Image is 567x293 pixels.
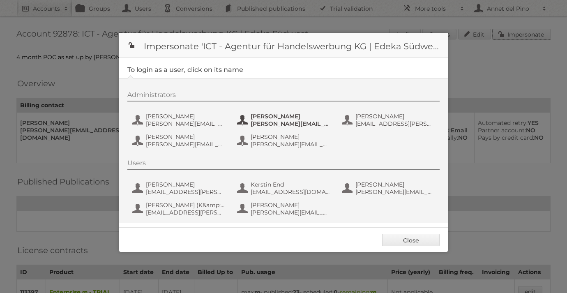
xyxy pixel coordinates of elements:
[251,181,330,188] span: Kerstin End
[355,120,435,127] span: [EMAIL_ADDRESS][PERSON_NAME][DOMAIN_NAME]
[251,141,330,148] span: [PERSON_NAME][EMAIL_ADDRESS][PERSON_NAME][DOMAIN_NAME]
[146,120,226,127] span: [PERSON_NAME][EMAIL_ADDRESS][PERSON_NAME][DOMAIN_NAME]
[131,180,228,196] button: [PERSON_NAME] [EMAIL_ADDRESS][PERSON_NAME][DOMAIN_NAME]
[355,181,435,188] span: [PERSON_NAME]
[146,113,226,120] span: [PERSON_NAME]
[146,209,226,216] span: [EMAIL_ADDRESS][PERSON_NAME][DOMAIN_NAME]
[131,201,228,217] button: [PERSON_NAME] (K&amp;D) [EMAIL_ADDRESS][PERSON_NAME][DOMAIN_NAME]
[131,132,228,149] button: [PERSON_NAME] [PERSON_NAME][EMAIL_ADDRESS][PERSON_NAME][DOMAIN_NAME]
[382,234,440,246] a: Close
[355,188,435,196] span: [PERSON_NAME][EMAIL_ADDRESS][PERSON_NAME][DOMAIN_NAME]
[146,141,226,148] span: [PERSON_NAME][EMAIL_ADDRESS][PERSON_NAME][DOMAIN_NAME]
[119,33,448,58] h1: Impersonate 'ICT - Agentur für Handelswerbung KG | Edeka Südwest'
[251,209,330,216] span: [PERSON_NAME][EMAIL_ADDRESS][PERSON_NAME][DOMAIN_NAME]
[146,201,226,209] span: [PERSON_NAME] (K&amp;D)
[146,188,226,196] span: [EMAIL_ADDRESS][PERSON_NAME][DOMAIN_NAME]
[127,66,243,74] legend: To login as a user, click on its name
[127,91,440,102] div: Administrators
[146,181,226,188] span: [PERSON_NAME]
[251,188,330,196] span: [EMAIL_ADDRESS][DOMAIN_NAME]
[251,113,330,120] span: [PERSON_NAME]
[341,112,438,128] button: [PERSON_NAME] [EMAIL_ADDRESS][PERSON_NAME][DOMAIN_NAME]
[251,120,330,127] span: [PERSON_NAME][EMAIL_ADDRESS][PERSON_NAME][DOMAIN_NAME]
[236,112,333,128] button: [PERSON_NAME] [PERSON_NAME][EMAIL_ADDRESS][PERSON_NAME][DOMAIN_NAME]
[251,133,330,141] span: [PERSON_NAME]
[251,201,330,209] span: [PERSON_NAME]
[236,180,333,196] button: Kerstin End [EMAIL_ADDRESS][DOMAIN_NAME]
[131,112,228,128] button: [PERSON_NAME] [PERSON_NAME][EMAIL_ADDRESS][PERSON_NAME][DOMAIN_NAME]
[236,201,333,217] button: [PERSON_NAME] [PERSON_NAME][EMAIL_ADDRESS][PERSON_NAME][DOMAIN_NAME]
[236,132,333,149] button: [PERSON_NAME] [PERSON_NAME][EMAIL_ADDRESS][PERSON_NAME][DOMAIN_NAME]
[355,113,435,120] span: [PERSON_NAME]
[146,133,226,141] span: [PERSON_NAME]
[127,159,440,170] div: Users
[341,180,438,196] button: [PERSON_NAME] [PERSON_NAME][EMAIL_ADDRESS][PERSON_NAME][DOMAIN_NAME]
